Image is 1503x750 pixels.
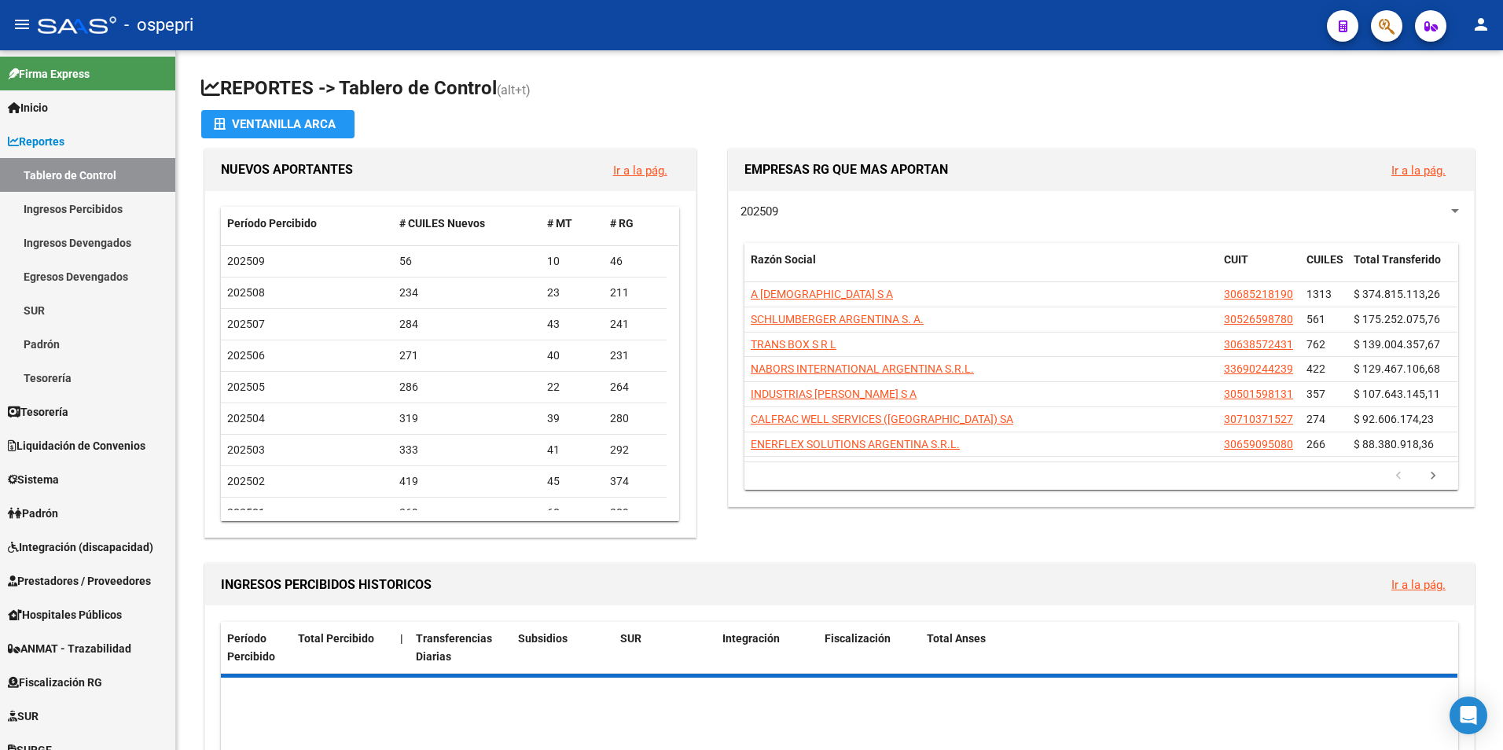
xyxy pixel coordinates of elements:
[1379,570,1458,599] button: Ir a la pág.
[547,284,597,302] div: 23
[1224,338,1293,351] span: 30638572431
[8,471,59,488] span: Sistema
[740,204,778,219] span: 202509
[1224,438,1293,450] span: 30659095080
[214,110,342,138] div: Ventanilla ARCA
[722,632,780,645] span: Integración
[547,378,597,396] div: 22
[1300,243,1347,295] datatable-header-cell: CUILES
[716,622,818,674] datatable-header-cell: Integración
[614,622,716,674] datatable-header-cell: SUR
[610,378,660,396] div: 264
[221,622,292,674] datatable-header-cell: Período Percibido
[8,539,153,556] span: Integración (discapacidad)
[610,217,634,230] span: # RG
[400,632,403,645] span: |
[1472,15,1490,34] mat-icon: person
[1347,243,1457,295] datatable-header-cell: Total Transferido
[13,15,31,34] mat-icon: menu
[751,413,1013,425] span: CALFRAC WELL SERVICES ([GEOGRAPHIC_DATA]) SA
[227,349,265,362] span: 202506
[744,243,1218,295] datatable-header-cell: Razón Social
[610,472,660,491] div: 374
[1354,313,1440,325] span: $ 175.252.075,76
[518,632,568,645] span: Subsidios
[1384,468,1413,485] a: go to previous page
[751,388,917,400] span: INDUSTRIAS [PERSON_NAME] S A
[1224,253,1248,266] span: CUIT
[227,217,317,230] span: Período Percibido
[751,438,960,450] span: ENERFLEX SOLUTIONS ARGENTINA S.R.L.
[604,207,667,241] datatable-header-cell: # RG
[227,255,265,267] span: 202509
[1224,413,1293,425] span: 30710371527
[201,110,355,138] button: Ventanilla ARCA
[399,315,535,333] div: 284
[8,65,90,83] span: Firma Express
[1306,338,1325,351] span: 762
[921,622,1446,674] datatable-header-cell: Total Anses
[124,8,193,42] span: - ospepri
[497,83,531,97] span: (alt+t)
[8,99,48,116] span: Inicio
[399,347,535,365] div: 271
[610,284,660,302] div: 211
[610,504,660,522] div: 309
[1379,156,1458,185] button: Ir a la pág.
[547,347,597,365] div: 40
[399,217,485,230] span: # CUILES Nuevos
[292,622,394,674] datatable-header-cell: Total Percibido
[1391,578,1446,592] a: Ir a la pág.
[399,441,535,459] div: 333
[751,362,974,375] span: NABORS INTERNATIONAL ARGENTINA S.R.L.
[751,338,836,351] span: TRANS BOX S R L
[8,437,145,454] span: Liquidación de Convenios
[1354,362,1440,375] span: $ 129.467.106,68
[610,347,660,365] div: 231
[825,632,891,645] span: Fiscalización
[221,207,393,241] datatable-header-cell: Período Percibido
[8,133,64,150] span: Reportes
[399,504,535,522] div: 369
[227,318,265,330] span: 202507
[541,207,604,241] datatable-header-cell: # MT
[1306,313,1325,325] span: 561
[751,313,924,325] span: SCHLUMBERGER ARGENTINA S. A.
[8,606,122,623] span: Hospitales Públicos
[1224,288,1293,300] span: 30685218190
[512,622,614,674] datatable-header-cell: Subsidios
[1218,243,1300,295] datatable-header-cell: CUIT
[399,284,535,302] div: 234
[399,252,535,270] div: 56
[410,622,512,674] datatable-header-cell: Transferencias Diarias
[227,412,265,425] span: 202504
[1354,413,1434,425] span: $ 92.606.174,23
[927,632,986,645] span: Total Anses
[227,443,265,456] span: 202503
[1418,468,1448,485] a: go to next page
[8,674,102,691] span: Fiscalización RG
[8,403,68,421] span: Tesorería
[1224,313,1293,325] span: 30526598780
[818,622,921,674] datatable-header-cell: Fiscalización
[610,410,660,428] div: 280
[227,632,275,663] span: Período Percibido
[8,708,39,725] span: SUR
[547,441,597,459] div: 41
[547,315,597,333] div: 43
[1354,438,1434,450] span: $ 88.380.918,36
[610,315,660,333] div: 241
[221,162,353,177] span: NUEVOS APORTANTES
[399,472,535,491] div: 419
[1224,388,1293,400] span: 30501598131
[613,164,667,178] a: Ir a la pág.
[221,577,432,592] span: INGRESOS PERCIBIDOS HISTORICOS
[1306,362,1325,375] span: 422
[620,632,641,645] span: SUR
[547,217,572,230] span: # MT
[1306,253,1343,266] span: CUILES
[1306,413,1325,425] span: 274
[8,640,131,657] span: ANMAT - Trazabilidad
[610,252,660,270] div: 46
[1224,362,1293,375] span: 33690244239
